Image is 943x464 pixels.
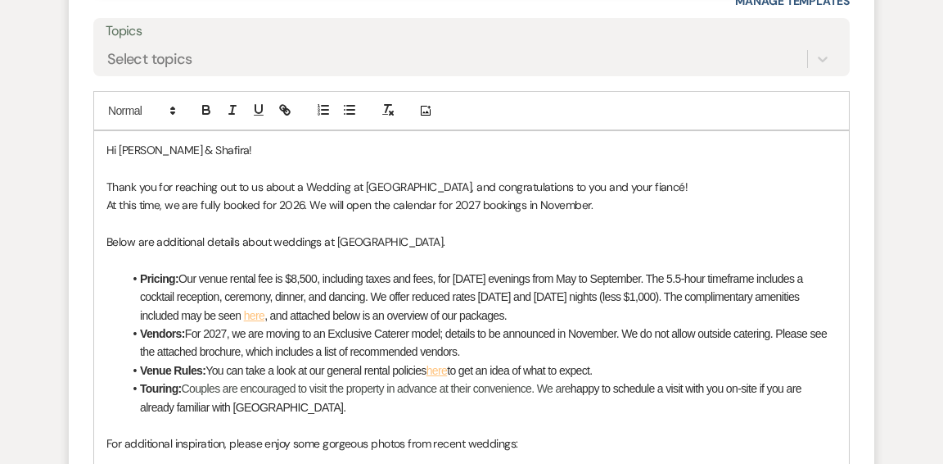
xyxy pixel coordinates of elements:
[106,434,837,453] p: For additional inspiration, please enjoy some gorgeous photos from recent weddings:
[106,196,837,214] p: At this time, we are fully booked for 2026. We will open the calendar for 2027 bookings in November.
[123,325,837,362] li: For 2027, we are moving to an Exclusive Caterer model; details to be announced in November. We do...
[140,364,205,377] strong: Venue Rules:
[276,309,507,322] span: nd attached below is an overview of our packages.
[106,141,837,159] p: Hi [PERSON_NAME] & Shafira!
[123,380,837,416] li: happy to schedule a visit with you on-site if you are already familiar with [GEOGRAPHIC_DATA].
[106,233,837,251] p: Below are additional details about weddings at [GEOGRAPHIC_DATA].
[140,327,185,340] strong: Vendors:
[140,272,178,285] strong: Pricing:
[123,362,837,380] li: You can take a look at our general rental policies to get an idea of what to expect.
[107,48,192,70] div: Select topics
[426,364,447,377] a: here
[140,382,182,395] strong: Touring:
[106,20,837,43] label: Topics
[123,270,837,325] li: Our venue rental fee is $8,500, including taxes and fees, for [DATE] evenings from May to Septemb...
[244,309,264,322] a: here
[106,178,837,196] p: Thank you for reaching out to us about a Wedding at [GEOGRAPHIC_DATA], and congratulations to you...
[182,382,571,395] span: Couples are encouraged to visit the property in advance at their convenience. We are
